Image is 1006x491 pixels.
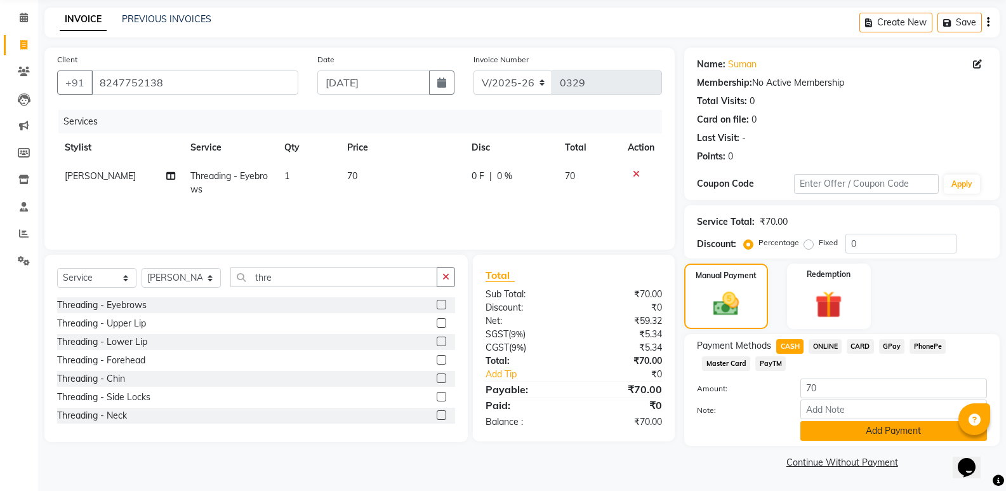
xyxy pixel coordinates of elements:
[57,317,146,330] div: Threading - Upper Lip
[489,170,492,183] span: |
[183,133,277,162] th: Service
[742,131,746,145] div: -
[687,405,790,416] label: Note:
[476,368,590,381] a: Add Tip
[859,13,932,32] button: Create New
[800,379,987,398] input: Amount
[476,415,574,429] div: Balance :
[809,339,842,354] span: ONLINE
[464,133,558,162] th: Disc
[57,335,147,349] div: Threading - Lower Lip
[687,383,790,394] label: Amount:
[847,339,874,354] span: CARD
[60,8,107,31] a: INVOICE
[57,133,183,162] th: Stylist
[819,237,838,248] label: Fixed
[57,354,145,367] div: Threading - Forehead
[476,398,574,413] div: Paid:
[574,314,672,328] div: ₹59.32
[557,133,620,162] th: Total
[776,339,804,354] span: CASH
[574,328,672,341] div: ₹5.34
[697,76,987,90] div: No Active Membership
[755,356,786,371] span: PayTM
[574,288,672,301] div: ₹70.00
[476,301,574,314] div: Discount:
[91,71,298,95] input: Search by Name/Mobile/Email/Code
[758,237,799,248] label: Percentage
[697,58,725,71] div: Name:
[728,150,733,163] div: 0
[497,170,512,183] span: 0 %
[57,71,93,95] button: +91
[317,54,334,65] label: Date
[472,170,484,183] span: 0 F
[697,150,725,163] div: Points:
[697,215,755,229] div: Service Total:
[473,54,529,65] label: Invoice Number
[574,382,672,397] div: ₹70.00
[807,288,850,321] img: _gift.svg
[910,339,946,354] span: PhonePe
[879,339,905,354] span: GPay
[574,415,672,429] div: ₹70.00
[705,289,747,319] img: _cash.svg
[697,113,749,126] div: Card on file:
[565,170,575,182] span: 70
[57,54,77,65] label: Client
[574,354,672,368] div: ₹70.00
[590,368,672,381] div: ₹0
[476,314,574,328] div: Net:
[511,329,523,339] span: 9%
[953,440,993,478] iframe: chat widget
[751,113,757,126] div: 0
[697,238,736,251] div: Discount:
[57,372,125,386] div: Threading - Chin
[476,382,574,397] div: Payable:
[347,170,357,182] span: 70
[230,267,437,287] input: Search or Scan
[190,170,268,195] span: Threading - Eyebrows
[800,421,987,441] button: Add Payment
[728,58,757,71] a: Suman
[65,170,136,182] span: [PERSON_NAME]
[476,288,574,301] div: Sub Total:
[486,328,508,340] span: SGST
[476,341,574,354] div: ( )
[696,270,757,281] label: Manual Payment
[277,133,340,162] th: Qty
[512,342,524,353] span: 9%
[760,215,788,229] div: ₹70.00
[620,133,662,162] th: Action
[122,13,211,25] a: PREVIOUS INVOICES
[702,356,750,371] span: Master Card
[284,170,289,182] span: 1
[574,341,672,354] div: ₹5.34
[697,95,747,108] div: Total Visits:
[944,175,980,194] button: Apply
[486,269,515,282] span: Total
[476,328,574,341] div: ( )
[340,133,464,162] th: Price
[807,269,850,280] label: Redemption
[57,299,147,312] div: Threading - Eyebrows
[486,342,509,353] span: CGST
[697,131,739,145] div: Last Visit:
[697,339,771,353] span: Payment Methods
[687,456,997,469] a: Continue Without Payment
[574,301,672,314] div: ₹0
[574,398,672,413] div: ₹0
[800,400,987,419] input: Add Note
[476,354,574,368] div: Total:
[697,177,793,191] div: Coupon Code
[794,174,939,194] input: Enter Offer / Coupon Code
[57,409,127,422] div: Threading - Neck
[750,95,755,108] div: 0
[697,76,752,90] div: Membership:
[58,110,672,133] div: Services
[937,13,982,32] button: Save
[57,391,150,404] div: Threading - Side Locks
